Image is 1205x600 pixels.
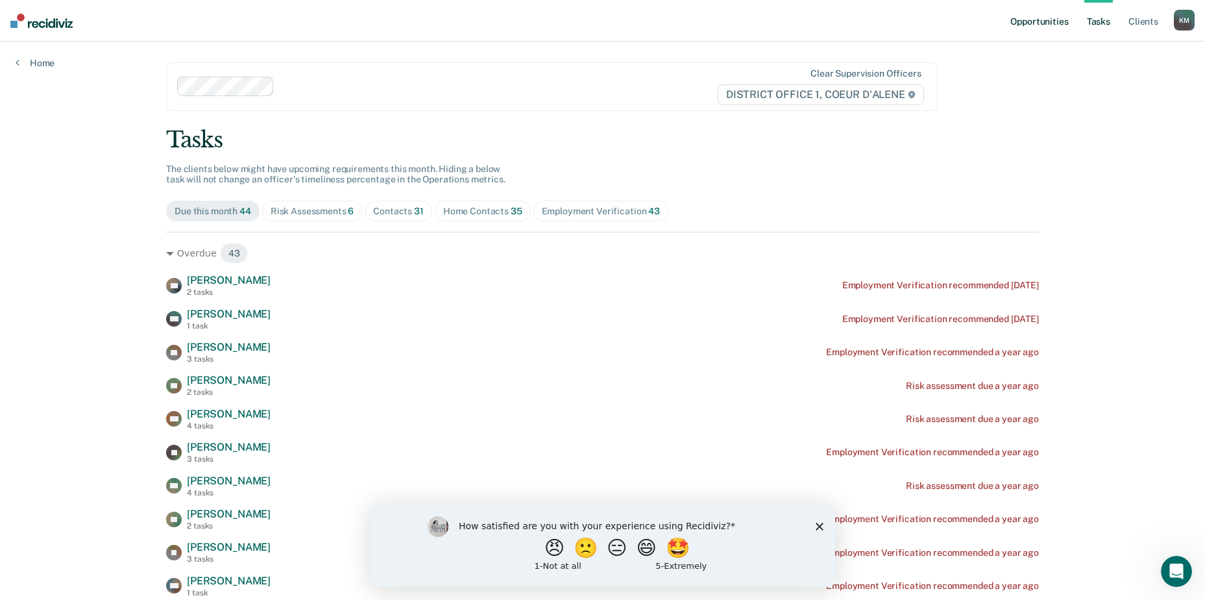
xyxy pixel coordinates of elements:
div: Risk assessment due a year ago [906,481,1039,492]
span: 6 [348,206,354,216]
div: 2 tasks [187,521,271,531]
span: 43 [220,243,249,264]
div: Risk Assessments [271,206,354,217]
span: [PERSON_NAME] [187,441,271,453]
span: The clients below might have upcoming requirements this month. Hiding a below task will not chang... [166,164,505,185]
span: [PERSON_NAME] [187,508,271,520]
div: K M [1174,10,1195,31]
div: Employment Verification recommended a year ago [826,447,1039,458]
div: Employment Verification recommended a year ago [826,514,1039,525]
div: 4 tasks [187,421,271,431]
div: Home Contacts [443,206,522,217]
span: [PERSON_NAME] [187,374,271,386]
span: [PERSON_NAME] [187,308,271,320]
span: [PERSON_NAME] [187,341,271,353]
div: Clear supervision officers [810,68,921,79]
img: Recidiviz [10,14,73,28]
div: Overdue 43 [166,243,1039,264]
div: Employment Verification recommended a year ago [826,581,1039,592]
div: Employment Verification recommended a year ago [826,347,1039,358]
button: KM [1174,10,1195,31]
div: Risk assessment due a year ago [906,414,1039,425]
span: 43 [648,206,660,216]
iframe: Intercom live chat [1161,556,1192,587]
a: Home [16,57,55,69]
span: [PERSON_NAME] [187,475,271,487]
span: 44 [239,206,251,216]
span: DISTRICT OFFICE 1, COEUR D'ALENE [718,84,924,105]
div: Contacts [373,206,424,217]
div: Risk assessment due a year ago [906,381,1039,392]
div: Employment Verification recommended [DATE] [842,280,1039,291]
div: Tasks [166,127,1039,153]
div: Employment Verification recommended [DATE] [842,314,1039,325]
span: 31 [414,206,424,216]
div: 2 tasks [187,288,271,297]
div: 3 tasks [187,355,271,364]
div: 2 tasks [187,388,271,397]
div: 3 tasks [187,555,271,564]
span: [PERSON_NAME] [187,274,271,286]
div: Due this month [175,206,251,217]
span: [PERSON_NAME] [187,408,271,420]
div: Employment Verification recommended a year ago [826,547,1039,558]
div: 1 task [187,588,271,597]
div: Employment Verification [542,206,660,217]
span: [PERSON_NAME] [187,575,271,587]
div: 4 tasks [187,488,271,497]
div: 1 task [187,321,271,331]
iframe: Survey by Kim from Recidiviz [371,503,835,587]
div: 3 tasks [187,455,271,464]
span: [PERSON_NAME] [187,541,271,553]
span: 35 [511,206,522,216]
